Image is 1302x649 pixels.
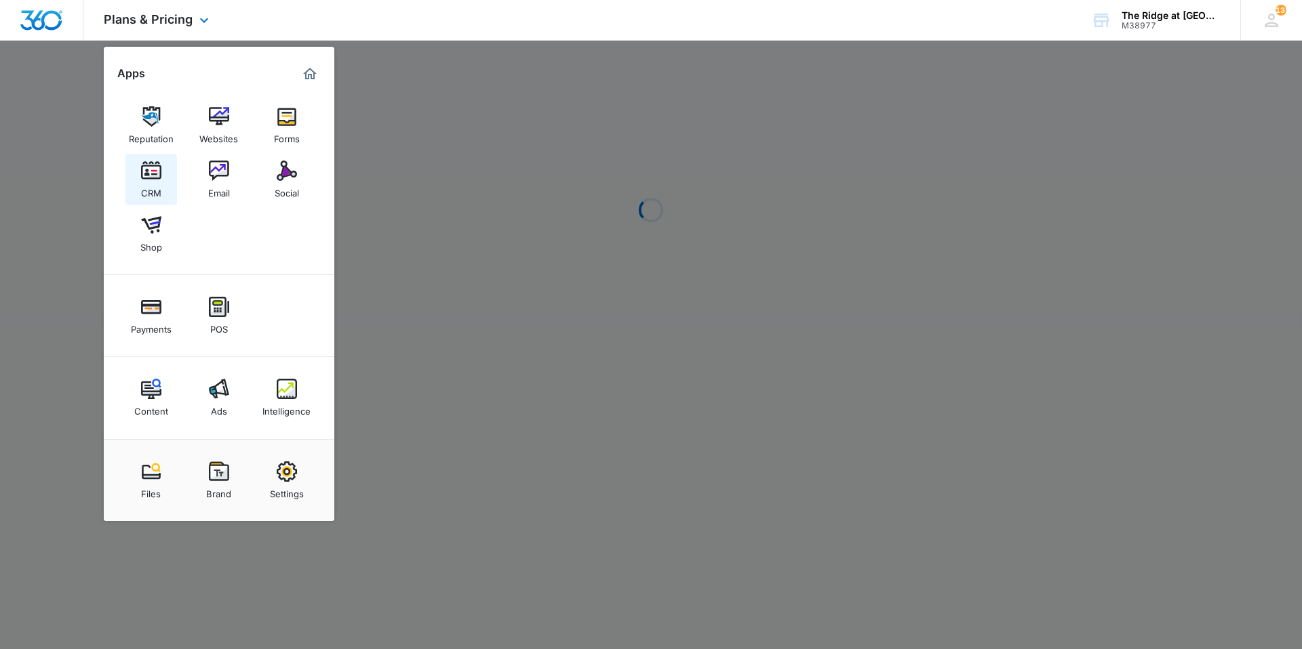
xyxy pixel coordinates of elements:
a: Reputation [125,100,177,151]
div: Ads [211,399,227,417]
div: Forms [274,127,300,144]
a: CRM [125,154,177,205]
a: Social [261,154,313,205]
div: account name [1122,10,1221,21]
div: Shop [140,235,162,253]
div: POS [210,317,228,335]
a: Brand [193,455,245,506]
div: Payments [131,317,172,335]
a: Settings [261,455,313,506]
div: Brand [206,482,231,499]
div: Reputation [129,127,174,144]
span: 135 [1276,5,1286,16]
div: Intelligence [262,399,311,417]
div: Files [141,482,161,499]
a: Marketing 360® Dashboard [299,63,321,85]
a: Email [193,154,245,205]
h2: Apps [117,67,145,80]
div: Email [208,181,230,198]
a: Ads [193,372,245,423]
a: Content [125,372,177,423]
div: notifications count [1276,5,1286,16]
a: Websites [193,100,245,151]
div: Websites [199,127,238,144]
a: Shop [125,208,177,259]
a: Files [125,455,177,506]
div: Content [134,399,168,417]
a: POS [193,290,245,341]
a: Payments [125,290,177,341]
div: CRM [141,181,161,198]
div: account id [1122,21,1221,30]
span: Plans & Pricing [104,12,193,26]
a: Forms [261,100,313,151]
div: Social [275,181,299,198]
div: Settings [270,482,304,499]
a: Intelligence [261,372,313,423]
